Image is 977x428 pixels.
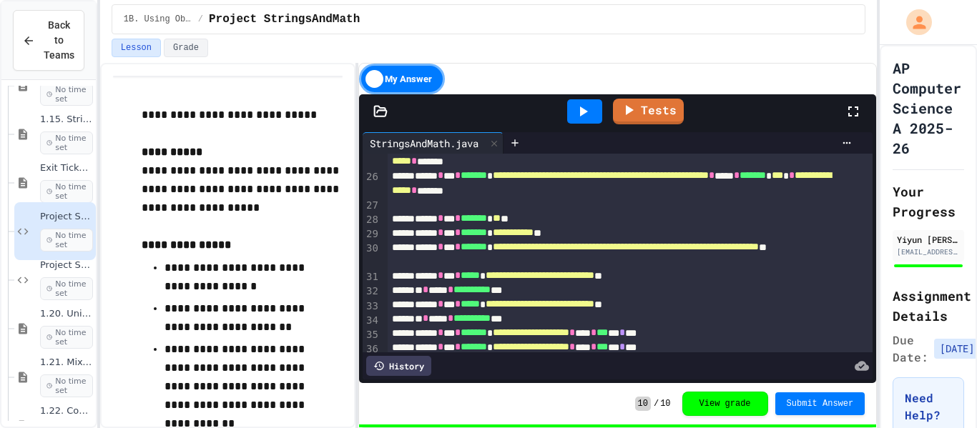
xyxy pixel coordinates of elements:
[164,39,208,57] button: Grade
[363,213,381,227] div: 28
[682,392,768,416] button: View grade
[40,114,93,126] span: 1.15. Strings
[905,389,952,424] h3: Need Help?
[40,229,93,252] span: No time set
[366,356,431,376] div: History
[40,326,93,349] span: No time set
[209,11,360,28] span: Project StringsAndMath
[40,162,93,174] span: Exit Ticket 1.15
[897,247,960,257] div: [EMAIL_ADDRESS][DOMAIN_NAME]
[897,233,960,246] div: Yiyun [PERSON_NAME]
[198,14,203,25] span: /
[775,392,865,415] button: Submit Answer
[893,58,964,158] h1: AP Computer Science A 2025-26
[40,131,93,154] span: No time set
[363,284,381,299] div: 32
[363,270,381,284] div: 31
[363,342,381,357] div: 36
[363,227,381,242] div: 29
[893,332,928,366] span: Due Date:
[112,39,161,57] button: Lesson
[40,357,93,369] span: 1.21. Mixed Up Code Practice 1b (1.7-1.15)
[893,286,964,326] h2: Assignment Details
[891,6,936,39] div: My Account
[40,259,93,272] span: Project StringsAndMath (File Input)
[363,170,381,199] div: 26
[654,398,659,409] span: /
[40,374,93,397] span: No time set
[124,14,192,25] span: 1B. Using Objects
[13,10,84,71] button: Back to Teams
[363,314,381,328] div: 34
[613,99,684,124] a: Tests
[40,83,93,106] span: No time set
[363,299,381,314] div: 33
[40,211,93,223] span: Project StringsAndMath
[363,199,381,213] div: 27
[635,397,651,411] span: 10
[660,398,670,409] span: 10
[363,136,486,151] div: StringsAndMath.java
[40,405,93,417] span: 1.22. Coding Practice 1b (1.7-1.15)
[40,180,93,203] span: No time set
[40,308,93,320] span: 1.20. Unit Summary 1b (1.7-1.15)
[363,242,381,270] div: 30
[40,277,93,300] span: No time set
[363,141,381,170] div: 25
[893,181,964,222] h2: Your Progress
[787,398,854,409] span: Submit Answer
[363,328,381,342] div: 35
[44,18,74,63] span: Back to Teams
[363,132,504,154] div: StringsAndMath.java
